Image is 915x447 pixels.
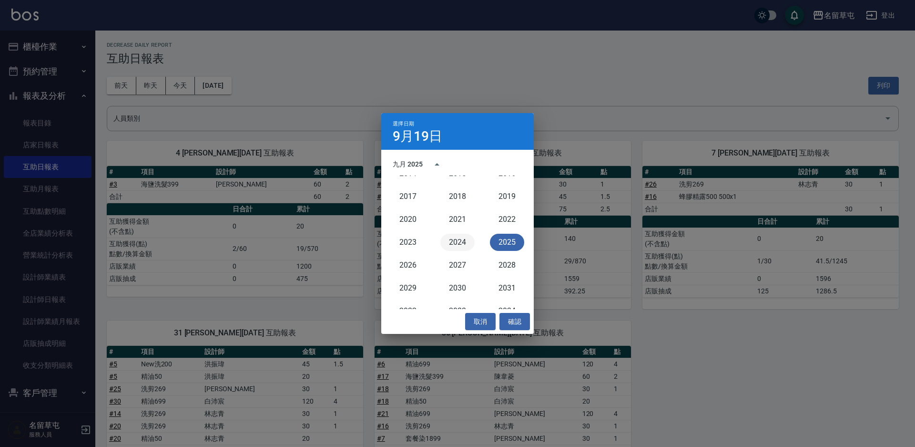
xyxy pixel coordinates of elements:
[499,313,530,331] button: 確認
[440,257,475,274] button: 2027
[440,280,475,297] button: 2030
[490,234,524,251] button: 2025
[490,211,524,228] button: 2022
[465,313,496,331] button: 取消
[426,153,448,176] button: year view is open, switch to calendar view
[393,121,414,127] span: 選擇日期
[393,131,442,142] h4: 9月19日
[391,302,425,320] button: 2032
[391,257,425,274] button: 2026
[440,234,475,251] button: 2024
[440,302,475,320] button: 2033
[490,280,524,297] button: 2031
[391,188,425,205] button: 2017
[490,188,524,205] button: 2019
[391,280,425,297] button: 2029
[393,159,423,169] div: 九月 2025
[440,188,475,205] button: 2018
[490,302,524,320] button: 2034
[391,211,425,228] button: 2020
[490,257,524,274] button: 2028
[391,234,425,251] button: 2023
[440,211,475,228] button: 2021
